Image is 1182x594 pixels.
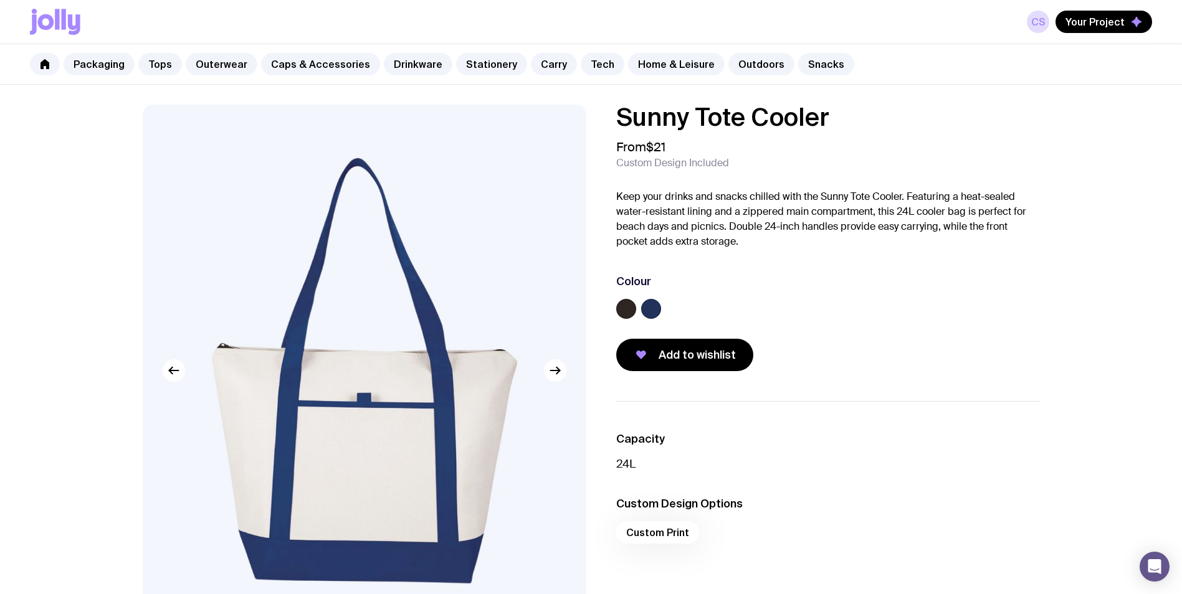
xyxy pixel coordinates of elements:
p: 24L [616,456,1040,471]
h1: Sunny Tote Cooler [616,105,1040,130]
a: Outdoors [728,53,794,75]
span: Your Project [1065,16,1125,28]
h3: Custom Design Options [616,496,1040,511]
a: Snacks [798,53,854,75]
a: Outerwear [186,53,257,75]
a: Tech [581,53,624,75]
a: Stationery [456,53,527,75]
span: Add to wishlist [659,347,736,362]
span: $21 [646,139,665,155]
a: Caps & Accessories [261,53,380,75]
span: From [616,139,665,154]
a: Packaging [64,53,135,75]
a: Tops [138,53,182,75]
a: Home & Leisure [628,53,725,75]
span: Custom Design Included [616,157,729,169]
a: CS [1027,11,1049,33]
p: Keep your drinks and snacks chilled with the Sunny Tote Cooler. Featuring a heat-sealed water-res... [616,189,1040,249]
button: Add to wishlist [616,339,753,371]
h3: Capacity [616,431,1040,446]
a: Carry [531,53,577,75]
a: Drinkware [384,53,452,75]
h3: Colour [616,274,651,289]
div: Open Intercom Messenger [1140,552,1170,582]
button: Your Project [1056,11,1152,33]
